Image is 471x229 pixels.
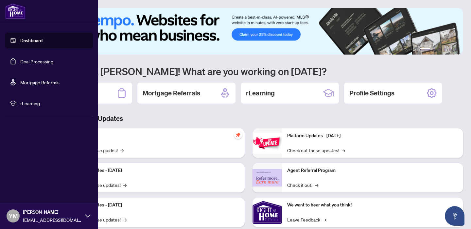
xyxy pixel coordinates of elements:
[9,211,18,221] span: YM
[444,48,446,51] button: 4
[420,48,430,51] button: 1
[143,89,200,98] h2: Mortgage Referrals
[438,48,441,51] button: 3
[123,181,127,188] span: →
[246,89,275,98] h2: rLearning
[20,58,53,64] a: Deal Processing
[69,132,239,139] p: Self-Help
[34,114,463,123] h3: Brokerage & Industry Updates
[349,89,394,98] h2: Profile Settings
[5,3,26,19] img: logo
[23,216,82,223] span: [EMAIL_ADDRESS][DOMAIN_NAME]
[253,169,282,187] img: Agent Referral Program
[69,167,239,174] p: Platform Updates - [DATE]
[34,8,463,55] img: Slide 0
[287,216,326,223] a: Leave Feedback→
[445,206,464,226] button: Open asap
[323,216,326,223] span: →
[20,38,43,43] a: Dashboard
[20,79,60,85] a: Mortgage Referrals
[454,48,457,51] button: 6
[253,198,282,227] img: We want to hear what you think!
[34,65,463,77] h1: Welcome back [PERSON_NAME]! What are you working on [DATE]?
[342,147,345,154] span: →
[234,131,242,139] span: pushpin
[287,167,458,174] p: Agent Referral Program
[315,181,318,188] span: →
[287,132,458,139] p: Platform Updates - [DATE]
[123,216,127,223] span: →
[23,208,82,216] span: [PERSON_NAME]
[287,202,458,209] p: We want to hear what you think!
[287,181,318,188] a: Check it out!→
[120,147,124,154] span: →
[69,202,239,209] p: Platform Updates - [DATE]
[449,48,451,51] button: 5
[433,48,436,51] button: 2
[20,100,88,107] span: rLearning
[287,147,345,154] a: Check out these updates!→
[253,133,282,153] img: Platform Updates - June 23, 2025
